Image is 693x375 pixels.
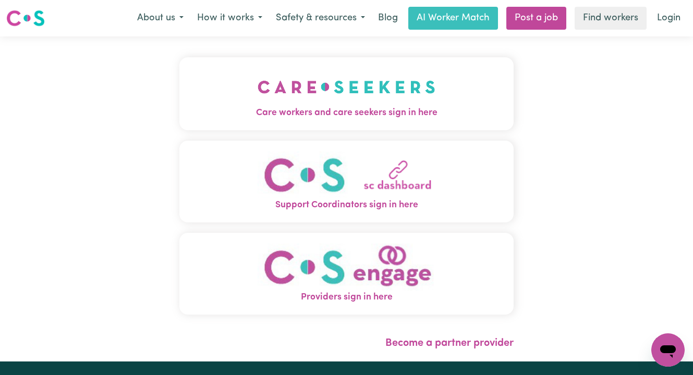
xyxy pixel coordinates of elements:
a: Login [651,7,687,30]
img: Careseekers logo [6,9,45,28]
a: Become a partner provider [385,338,514,348]
iframe: Button to launch messaging window [651,333,685,367]
a: Blog [372,7,404,30]
a: Post a job [506,7,566,30]
a: Careseekers logo [6,6,45,30]
button: Providers sign in here [179,233,514,315]
a: AI Worker Match [408,7,498,30]
button: Safety & resources [269,7,372,29]
button: About us [130,7,190,29]
a: Find workers [575,7,647,30]
button: How it works [190,7,269,29]
span: Providers sign in here [179,291,514,304]
span: Care workers and care seekers sign in here [179,106,514,120]
span: Support Coordinators sign in here [179,198,514,212]
button: Support Coordinators sign in here [179,141,514,222]
button: Care workers and care seekers sign in here [179,57,514,130]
